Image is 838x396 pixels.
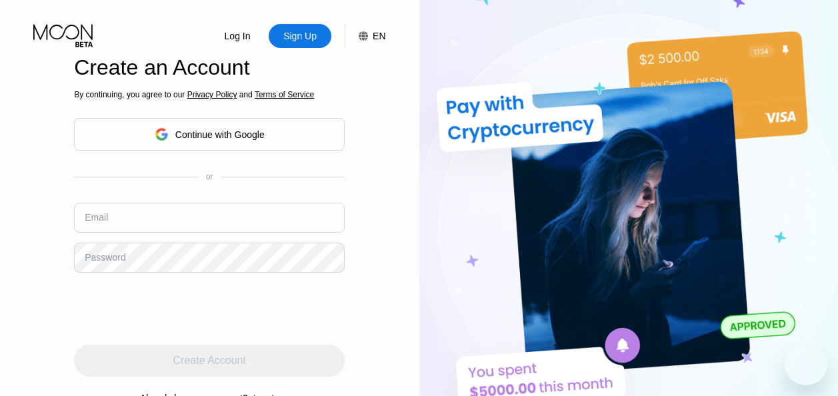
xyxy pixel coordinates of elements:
[175,129,265,140] div: Continue with Google
[345,24,385,48] div: EN
[282,29,318,43] div: Sign Up
[206,24,269,48] div: Log In
[74,55,345,80] div: Create an Account
[74,118,345,151] div: Continue with Google
[85,212,108,223] div: Email
[373,31,385,41] div: EN
[74,283,277,335] iframe: reCAPTCHA
[74,90,345,99] div: By continuing, you agree to our
[237,90,255,99] span: and
[206,172,213,181] div: or
[187,90,237,99] span: Privacy Policy
[85,252,125,263] div: Password
[785,343,827,385] iframe: Bouton de lancement de la fenêtre de messagerie
[255,90,314,99] span: Terms of Service
[269,24,331,48] div: Sign Up
[223,29,252,43] div: Log In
